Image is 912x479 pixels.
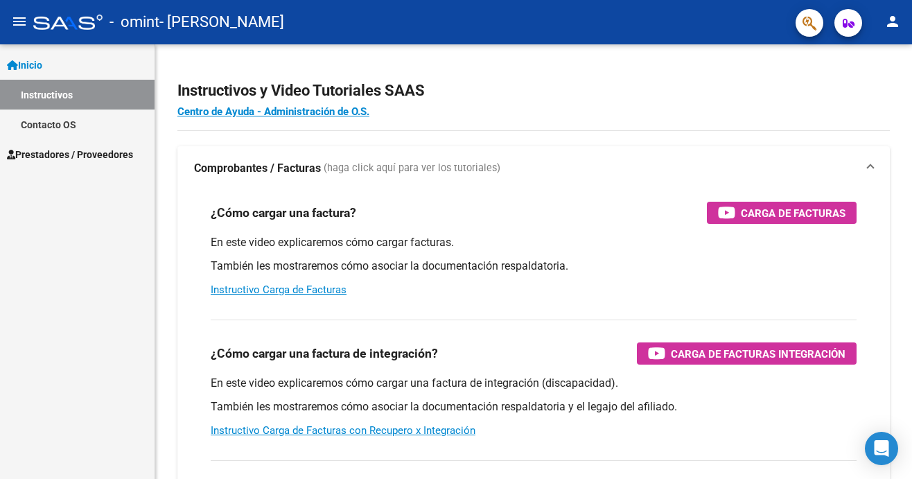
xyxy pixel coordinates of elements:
[324,161,500,176] span: (haga click aquí para ver los tutoriales)
[194,161,321,176] strong: Comprobantes / Facturas
[211,203,356,223] h3: ¿Cómo cargar una factura?
[7,58,42,73] span: Inicio
[865,432,898,465] div: Open Intercom Messenger
[7,147,133,162] span: Prestadores / Proveedores
[741,204,845,222] span: Carga de Facturas
[109,7,159,37] span: - omint
[177,105,369,118] a: Centro de Ayuda - Administración de O.S.
[211,424,475,437] a: Instructivo Carga de Facturas con Recupero x Integración
[177,146,890,191] mat-expansion-panel-header: Comprobantes / Facturas (haga click aquí para ver los tutoriales)
[884,13,901,30] mat-icon: person
[11,13,28,30] mat-icon: menu
[159,7,284,37] span: - [PERSON_NAME]
[671,345,845,363] span: Carga de Facturas Integración
[637,342,857,365] button: Carga de Facturas Integración
[211,399,857,415] p: También les mostraremos cómo asociar la documentación respaldatoria y el legajo del afiliado.
[211,259,857,274] p: También les mostraremos cómo asociar la documentación respaldatoria.
[211,376,857,391] p: En este video explicaremos cómo cargar una factura de integración (discapacidad).
[211,284,347,296] a: Instructivo Carga de Facturas
[211,235,857,250] p: En este video explicaremos cómo cargar facturas.
[707,202,857,224] button: Carga de Facturas
[177,78,890,104] h2: Instructivos y Video Tutoriales SAAS
[211,344,438,363] h3: ¿Cómo cargar una factura de integración?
